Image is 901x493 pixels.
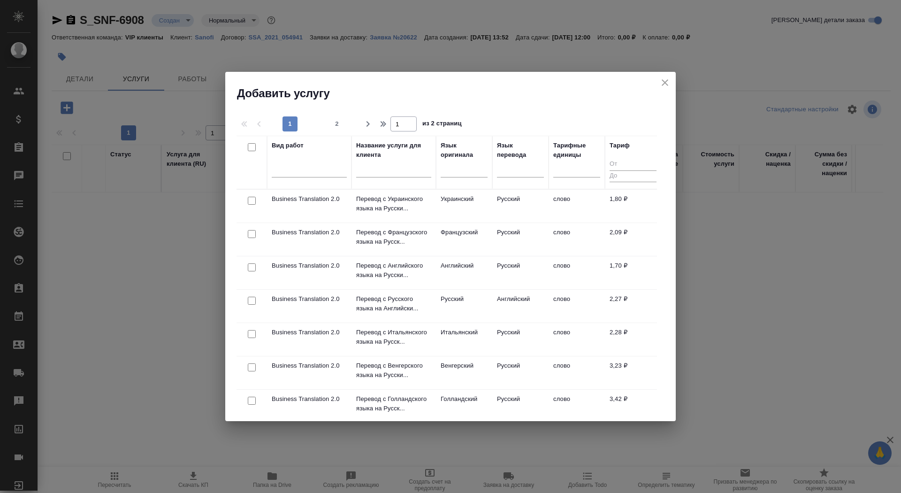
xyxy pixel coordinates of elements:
[610,159,657,170] input: От
[436,323,492,356] td: Итальянский
[492,256,549,289] td: Русский
[356,141,431,160] div: Название услуги для клиента
[272,328,347,337] p: Business Translation 2.0
[658,76,672,90] button: close
[492,356,549,389] td: Русский
[436,356,492,389] td: Венгерский
[605,190,661,223] td: 1,80 ₽
[356,228,431,246] p: Перевод с Французского языка на Русск...
[549,356,605,389] td: слово
[553,141,600,160] div: Тарифные единицы
[492,323,549,356] td: Русский
[356,194,431,213] p: Перевод с Украинского языка на Русски...
[492,390,549,423] td: Русский
[492,223,549,256] td: Русский
[605,290,661,323] td: 2,27 ₽
[549,390,605,423] td: слово
[605,223,661,256] td: 2,09 ₽
[549,290,605,323] td: слово
[272,361,347,370] p: Business Translation 2.0
[497,141,544,160] div: Язык перевода
[549,223,605,256] td: слово
[272,141,304,150] div: Вид работ
[441,141,488,160] div: Язык оригинала
[436,256,492,289] td: Английский
[356,261,431,280] p: Перевод с Английского языка на Русски...
[272,261,347,270] p: Business Translation 2.0
[605,256,661,289] td: 1,70 ₽
[549,323,605,356] td: слово
[610,170,657,182] input: До
[436,290,492,323] td: Русский
[605,356,661,389] td: 3,23 ₽
[436,390,492,423] td: Голландский
[272,394,347,404] p: Business Translation 2.0
[549,256,605,289] td: слово
[492,290,549,323] td: Английский
[272,194,347,204] p: Business Translation 2.0
[605,323,661,356] td: 2,28 ₽
[237,86,676,101] h2: Добавить услугу
[356,294,431,313] p: Перевод с Русского языка на Английски...
[610,141,630,150] div: Тариф
[436,223,492,256] td: Французский
[436,190,492,223] td: Украинский
[329,119,344,129] span: 2
[356,328,431,347] p: Перевод с Итальянского языка на Русск...
[272,294,347,304] p: Business Translation 2.0
[492,190,549,223] td: Русский
[272,228,347,237] p: Business Translation 2.0
[605,390,661,423] td: 3,42 ₽
[329,116,344,131] button: 2
[356,394,431,413] p: Перевод с Голландского языка на Русск...
[356,361,431,380] p: Перевод с Венгерского языка на Русски...
[549,190,605,223] td: слово
[422,118,462,131] span: из 2 страниц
